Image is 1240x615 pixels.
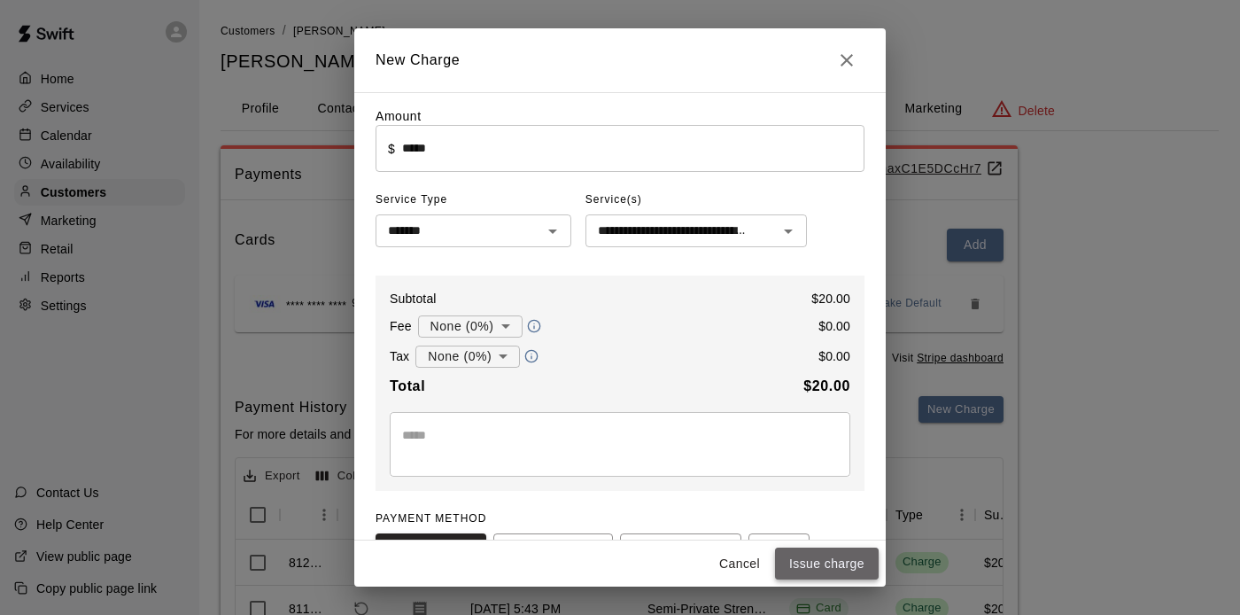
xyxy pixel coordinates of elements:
[390,290,437,307] p: Subtotal
[376,109,422,123] label: Amount
[585,186,642,214] span: Service(s)
[418,310,523,343] div: None (0%)
[829,43,864,78] button: Close
[811,290,850,307] p: $ 20.00
[775,548,879,580] button: Issue charge
[634,539,727,567] span: WALLET
[818,317,850,335] p: $ 0.00
[388,140,395,158] p: $
[376,186,571,214] span: Service Type
[354,28,886,92] h2: New Charge
[508,539,599,567] span: POINT OF SALE
[390,347,409,365] p: Tax
[390,317,412,335] p: Fee
[376,533,486,572] button: CREDIT CARD
[818,347,850,365] p: $ 0.00
[493,533,613,572] button: POINT OF SALE
[763,539,795,567] span: CASH
[620,533,741,572] button: WALLET New
[711,548,768,580] button: Cancel
[390,378,425,393] b: Total
[376,512,486,525] span: PAYMENT METHOD
[390,539,472,567] span: CREDIT CARD
[415,340,520,373] div: None (0%)
[776,219,801,244] button: Open
[748,533,810,572] button: CASH
[540,219,565,244] button: Open
[803,378,850,393] b: $ 20.00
